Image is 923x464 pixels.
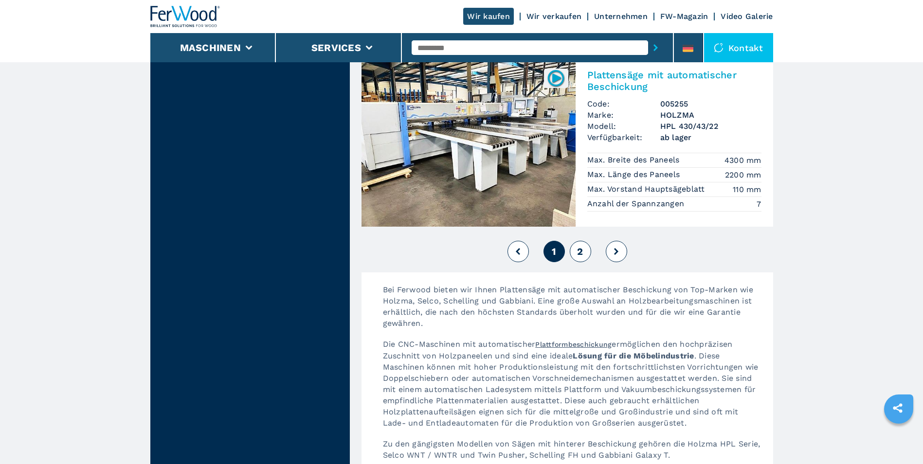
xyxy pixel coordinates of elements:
img: Kontakt [714,43,724,53]
span: ab lager [660,132,761,143]
a: Plattensäge mit automatischer Beschickung HOLZMA HPL 430/43/22005255Plattensäge mit automatischer... [362,61,773,227]
span: Code: [587,98,660,109]
p: Bei Ferwood bieten wir Ihnen Plattensäge mit automatischer Beschickung von Top-Marken wie Holzma,... [373,284,773,339]
a: Wir kaufen [463,8,514,25]
a: Wir verkaufen [526,12,581,21]
button: 2 [570,241,591,262]
p: Anzahl der Spannzangen [587,198,687,209]
h2: Plattensäge mit automatischer Beschickung [587,69,761,92]
span: 2 [577,246,583,257]
span: Verfügbarkeit: [587,132,660,143]
em: 2200 mm [725,169,761,180]
div: Kontakt [704,33,773,62]
p: Max. Vorstand Hauptsägeblatt [587,184,707,195]
h3: HOLZMA [660,109,761,121]
strong: Lösung für die Möbelindustrie [573,351,694,360]
button: Maschinen [180,42,241,54]
button: 1 [543,241,565,262]
em: 110 mm [733,184,761,195]
em: 7 [757,198,761,210]
h3: 005255 [660,98,761,109]
p: Die CNC-Maschinen mit automatischer ermöglichen den hochpräzisen Zuschnitt von Holzpaneelen und s... [373,339,773,438]
img: Ferwood [150,6,220,27]
a: FW-Magazin [660,12,708,21]
em: 4300 mm [724,155,761,166]
button: submit-button [648,36,663,59]
span: Marke: [587,109,660,121]
img: Plattensäge mit automatischer Beschickung HOLZMA HPL 430/43/22 [362,61,576,227]
h3: HPL 430/43/22 [660,121,761,132]
iframe: Chat [882,420,916,457]
a: Unternehmen [594,12,648,21]
a: Plattformbeschickung [535,340,612,348]
p: Max. Länge des Paneels [587,169,683,180]
span: Modell: [587,121,660,132]
a: Video Galerie [721,12,773,21]
a: sharethis [886,396,910,420]
img: 005255 [546,69,565,88]
button: Services [311,42,361,54]
span: 1 [552,246,556,257]
p: Max. Breite des Paneels [587,155,682,165]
